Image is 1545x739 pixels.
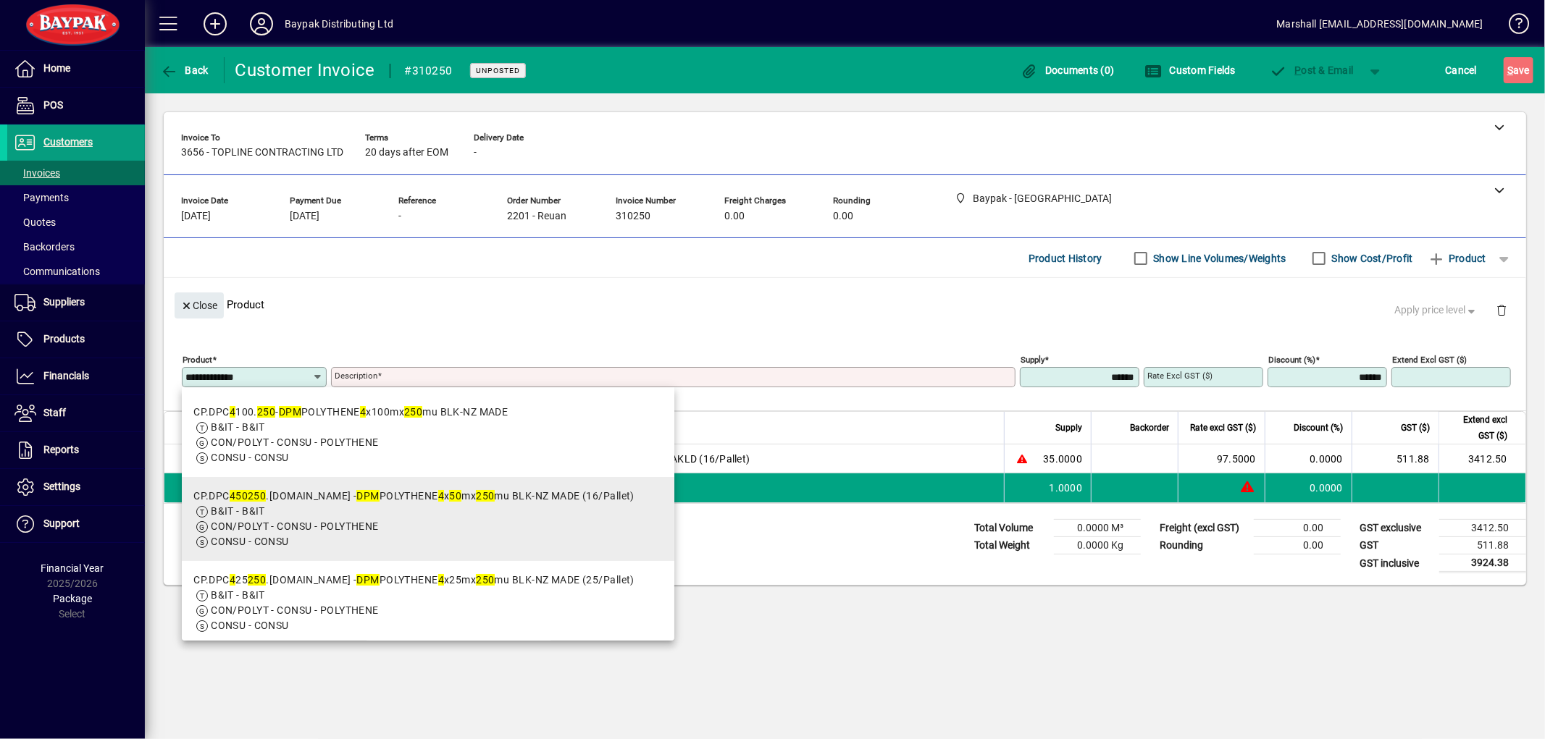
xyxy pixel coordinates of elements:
span: 310250 [616,211,650,222]
span: Rate excl GST ($) [1190,420,1256,436]
td: 3412.50 [1439,444,1525,473]
span: Reports [43,444,79,455]
span: Package [53,593,92,604]
em: 250 [248,490,266,502]
td: GST exclusive [1352,520,1439,537]
span: P [1295,64,1302,76]
em: 4 [438,574,444,586]
span: CON/POLYT - CONSU - POLYTHENE [211,436,379,448]
span: 3656 - TOPLINE CONTRACTING LTD [181,147,343,159]
a: Payments [7,185,145,210]
td: 0.00 [1254,537,1341,554]
a: Home [7,51,145,87]
td: GST inclusive [1352,554,1439,573]
div: Customer Invoice [235,59,375,82]
div: Baypak Distributing Ltd [285,12,393,35]
button: Profile [238,11,285,37]
span: B&IT - B&IT [211,421,265,433]
td: Rounding [1152,537,1254,554]
button: Delete [1484,292,1519,327]
a: Quotes [7,210,145,235]
span: CON/POLYT - CONSU - POLYTHENE [211,520,379,532]
app-page-header-button: Back [145,57,225,83]
mat-label: Supply [1021,355,1044,365]
div: CP.DPC 100. - POLYTHENE x100mx mu BLK-NZ MADE [193,405,508,420]
em: 4 [438,490,444,502]
span: 20 days after EOM [365,147,448,159]
span: [DATE] [181,211,211,222]
td: 511.88 [1352,444,1439,473]
em: 250 [257,406,275,418]
a: Invoices [7,161,145,185]
em: 250 [476,490,494,502]
span: Back [160,64,209,76]
span: Communications [14,266,100,277]
span: Extend excl GST ($) [1448,412,1507,444]
span: Support [43,518,80,529]
span: 1.0000 [1050,481,1083,495]
span: Financials [43,370,89,381]
td: Total Volume [967,520,1054,537]
span: Payments [14,192,69,203]
span: Staff [43,407,66,418]
div: Marshall [EMAIL_ADDRESS][DOMAIN_NAME] [1277,12,1483,35]
td: Freight (excl GST) [1152,520,1254,537]
div: CP.DPC .[DOMAIN_NAME] - POLYTHENE x mx mu BLK-NZ MADE (16/Pallet) [193,489,635,504]
div: #310250 [405,59,453,83]
span: Financial Year [41,562,104,574]
a: Backorders [7,235,145,259]
button: Cancel [1442,57,1481,83]
div: Product [164,278,1526,331]
span: Home [43,62,70,74]
em: 4 [230,490,235,502]
span: Apply price level [1395,303,1479,318]
div: CP.DPC 25 .[DOMAIN_NAME] - POLYTHENE x25mx mu BLK-NZ MADE (25/Pallet) [193,573,635,588]
td: 0.00 [1254,520,1341,537]
td: 0.0000 [1265,444,1352,473]
a: Staff [7,395,145,431]
span: Close [180,294,218,318]
div: 97.5000 [1187,452,1256,466]
button: Close [175,292,224,318]
td: 0.0000 Kg [1054,537,1141,554]
a: Knowledge Base [1498,3,1527,50]
span: Settings [43,481,80,492]
em: DPM [356,574,379,586]
mat-label: Product [183,355,212,365]
a: Settings [7,469,145,505]
a: Reports [7,432,145,468]
a: POS [7,88,145,124]
span: B&IT - B&IT [211,505,265,517]
mat-option: CP.DPC450250.BLK.NZ - DPM POLYTHENE 4x50mx250mu BLK-NZ MADE (16/Pallet) [182,477,674,561]
span: - [398,211,401,222]
label: Show Cost/Profit [1329,251,1413,266]
td: 0.0000 M³ [1054,520,1141,537]
td: GST [1352,537,1439,554]
a: Support [7,506,145,542]
em: 4 [360,406,366,418]
em: DPM [279,406,301,418]
span: GST ($) [1401,420,1430,436]
span: 35.0000 [1043,452,1082,466]
td: 0.0000 [1265,473,1352,502]
em: 50 [449,490,461,502]
mat-option: CP.DPC4100.250 - DPM POLYTHENE 4x100mx250mu BLK-NZ MADE [182,393,674,477]
span: Custom Fields [1144,64,1236,76]
a: Communications [7,259,145,284]
span: CONSU - CONSU [211,536,289,547]
app-page-header-button: Delete [1484,303,1519,316]
button: Product History [1023,245,1108,271]
td: 3924.38 [1439,554,1526,573]
span: Discount (%) [1294,420,1343,436]
td: Total Weight [967,537,1054,554]
span: Products [43,333,85,345]
span: Customers [43,136,93,148]
button: Back [156,57,212,83]
span: [DATE] [290,211,319,222]
a: Products [7,321,145,358]
td: 511.88 [1439,537,1526,554]
button: Custom Fields [1141,57,1239,83]
button: Documents (0) [1017,57,1118,83]
span: - [474,147,477,159]
em: 250 [404,406,422,418]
